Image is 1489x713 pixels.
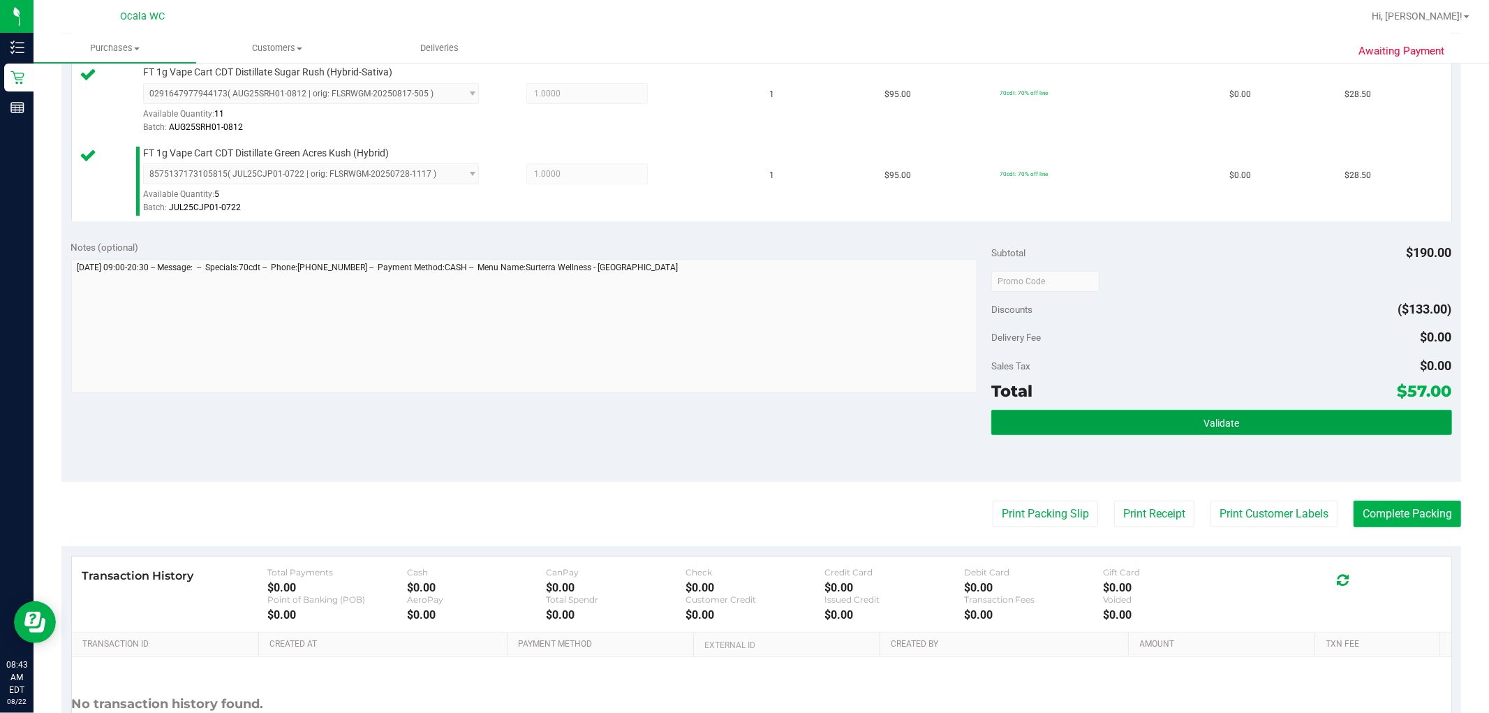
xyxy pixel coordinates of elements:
span: Hi, [PERSON_NAME]! [1372,10,1462,22]
span: $0.00 [1421,330,1452,344]
span: Batch: [143,122,167,132]
inline-svg: Reports [10,101,24,115]
span: Ocala WC [120,10,165,22]
button: Print Packing Slip [993,501,1098,527]
input: Promo Code [991,271,1099,292]
a: Created At [269,639,502,650]
span: Customers [197,42,358,54]
th: External ID [693,633,880,658]
a: Created By [891,639,1123,650]
div: $0.00 [964,608,1103,622]
span: ($133.00) [1398,302,1452,316]
a: Deliveries [358,34,521,63]
div: Check [686,567,824,578]
span: $28.50 [1344,169,1371,182]
a: Txn Fee [1326,639,1435,650]
span: AUG25SRH01-0812 [169,122,243,132]
span: Validate [1203,418,1239,429]
div: Credit Card [824,567,963,578]
span: FT 1g Vape Cart CDT Distillate Green Acres Kush (Hybrid) [143,147,389,160]
div: $0.00 [407,581,546,594]
span: $0.00 [1229,88,1251,101]
div: Debit Card [964,567,1103,578]
div: $0.00 [1103,608,1242,622]
span: Awaiting Payment [1358,43,1444,59]
span: 1 [770,88,775,101]
div: $0.00 [546,581,685,594]
div: $0.00 [267,608,406,622]
span: JUL25CJP01-0722 [169,203,241,212]
div: AeroPay [407,594,546,605]
button: Print Receipt [1114,501,1194,527]
span: $0.00 [1421,358,1452,373]
div: Point of Banking (POB) [267,594,406,605]
span: 11 [214,109,224,119]
div: $0.00 [267,581,406,594]
button: Validate [991,410,1451,435]
p: 08:43 AM EDT [6,659,27,696]
div: Customer Credit [686,594,824,605]
div: $0.00 [686,608,824,622]
button: Complete Packing [1354,501,1461,527]
span: Deliveries [401,42,477,54]
div: $0.00 [824,581,963,594]
div: $0.00 [824,608,963,622]
div: Cash [407,567,546,578]
inline-svg: Inventory [10,41,24,54]
div: $0.00 [964,581,1103,594]
span: Total [991,381,1032,401]
span: $95.00 [884,88,911,101]
inline-svg: Retail [10,71,24,84]
div: CanPay [546,567,685,578]
span: Discounts [991,297,1032,322]
span: 70cdt: 70% off line [1000,89,1048,96]
div: $0.00 [407,608,546,622]
span: $0.00 [1229,169,1251,182]
span: $95.00 [884,169,911,182]
span: Batch: [143,203,167,212]
iframe: Resource center [14,601,56,643]
div: $0.00 [546,608,685,622]
span: Sales Tax [991,360,1030,372]
span: Subtotal [991,247,1025,258]
a: Transaction ID [82,639,253,650]
div: Transaction Fees [964,594,1103,605]
div: $0.00 [1103,581,1242,594]
span: Notes (optional) [71,242,139,253]
span: $28.50 [1344,88,1371,101]
div: $0.00 [686,581,824,594]
span: 5 [214,189,219,199]
span: FT 1g Vape Cart CDT Distillate Sugar Rush (Hybrid-Sativa) [143,66,392,79]
span: 70cdt: 70% off line [1000,170,1048,177]
span: 1 [770,169,775,182]
div: Available Quantity: [143,184,496,212]
span: $190.00 [1407,245,1452,260]
span: Purchases [34,42,196,54]
div: Voided [1103,594,1242,605]
button: Print Customer Labels [1210,501,1338,527]
a: Purchases [34,34,196,63]
span: $57.00 [1398,381,1452,401]
div: Total Spendr [546,594,685,605]
a: Amount [1140,639,1310,650]
div: Available Quantity: [143,104,496,131]
a: Payment Method [518,639,688,650]
p: 08/22 [6,696,27,707]
a: Customers [196,34,359,63]
span: Delivery Fee [991,332,1041,343]
div: Total Payments [267,567,406,578]
div: Gift Card [1103,567,1242,578]
div: Issued Credit [824,594,963,605]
